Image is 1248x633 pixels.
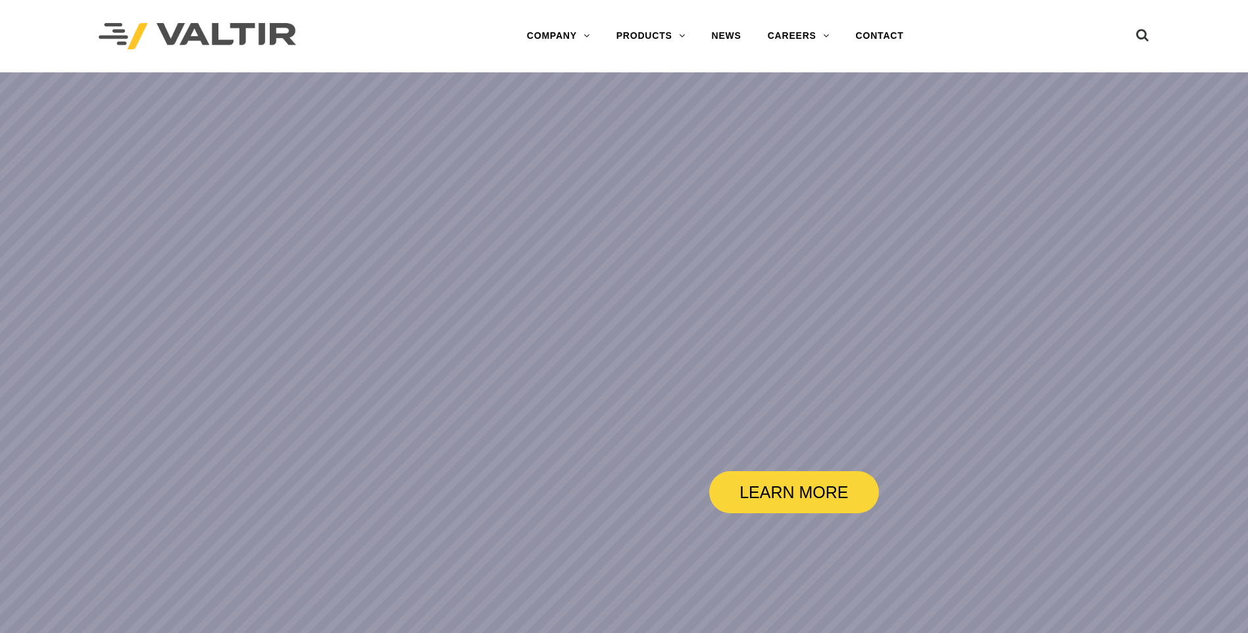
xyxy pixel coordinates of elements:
[603,23,699,49] a: PRODUCTS
[709,471,879,513] a: LEARN MORE
[843,23,917,49] a: CONTACT
[699,23,755,49] a: NEWS
[99,23,296,50] img: Valtir
[755,23,843,49] a: CAREERS
[514,23,603,49] a: COMPANY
